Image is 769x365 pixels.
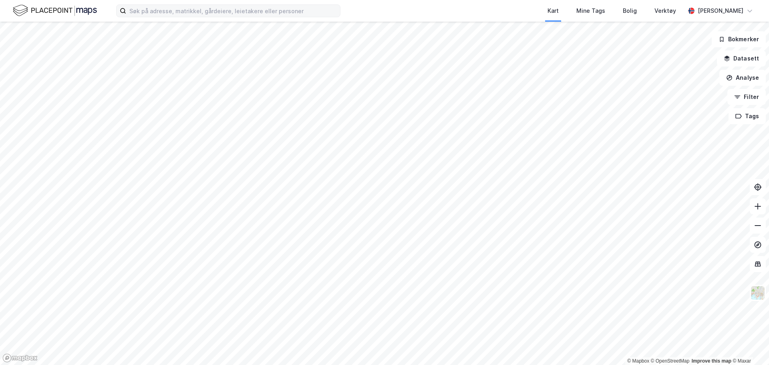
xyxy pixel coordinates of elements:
[126,5,340,17] input: Søk på adresse, matrikkel, gårdeiere, leietakere eller personer
[548,6,559,16] div: Kart
[623,6,637,16] div: Bolig
[576,6,605,16] div: Mine Tags
[654,6,676,16] div: Verktøy
[13,4,97,18] img: logo.f888ab2527a4732fd821a326f86c7f29.svg
[698,6,743,16] div: [PERSON_NAME]
[729,327,769,365] iframe: Chat Widget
